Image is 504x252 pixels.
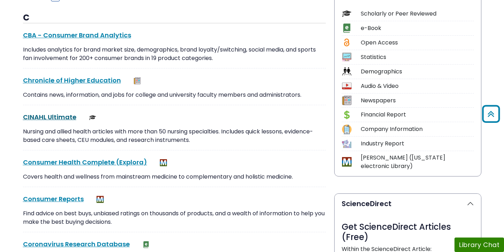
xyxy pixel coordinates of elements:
div: Demographics [361,67,474,76]
h3: C [23,13,326,23]
div: Audio & Video [361,82,474,90]
div: Statistics [361,53,474,61]
a: CBA - Consumer Brand Analytics [23,31,131,40]
div: Scholarly or Peer Reviewed [361,10,474,18]
div: [PERSON_NAME] ([US_STATE] electronic Library) [361,154,474,170]
p: Covers health and wellness from mainstream medicine to complementary and holistic medicine. [23,173,326,181]
h3: Get ScienceDirect Articles (Free) [342,222,474,242]
button: ScienceDirect [335,194,481,214]
div: Newspapers [361,96,474,105]
div: e-Book [361,24,474,32]
a: Back to Top [480,108,502,120]
button: Library Chat [454,238,504,252]
div: Industry Report [361,139,474,148]
img: Scholarly or Peer Reviewed [89,114,96,121]
p: Find advice on best buys, unbiased ratings on thousands of products, and a wealth of information ... [23,209,326,226]
img: Icon Financial Report [342,110,352,120]
p: Contains news, information, and jobs for college and university faculty members and administrators. [23,91,326,99]
img: Icon Company Information [342,125,352,134]
img: Icon Open Access [342,38,351,47]
p: Includes analytics for brand market size, demographics, brand loyalty/switching, social media, an... [23,46,326,62]
a: Consumer Reports [23,194,84,203]
div: Financial Report [361,110,474,119]
img: Icon Newspapers [342,96,352,105]
a: CINAHL Ultimate [23,113,76,121]
div: Company Information [361,125,474,133]
p: Nursing and allied health articles with more than 50 nursing specialties. Includes quick lessons,... [23,127,326,144]
img: Icon Statistics [342,52,352,62]
img: Icon Scholarly or Peer Reviewed [342,9,352,18]
img: MeL (Michigan electronic Library) [97,196,104,203]
img: Newspapers [134,77,141,84]
img: e-Book [143,241,150,248]
a: Consumer Health Complete (Explora) [23,158,147,167]
img: Icon e-Book [342,23,352,33]
img: Icon Industry Report [342,139,352,149]
img: Icon MeL (Michigan electronic Library) [342,157,352,167]
div: Open Access [361,38,474,47]
a: Chronicle of Higher Education [23,76,121,85]
img: Icon Demographics [342,67,352,76]
a: Coronavirus Research Database [23,240,130,248]
img: Icon Audio & Video [342,81,352,91]
img: MeL (Michigan electronic Library) [160,159,167,166]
